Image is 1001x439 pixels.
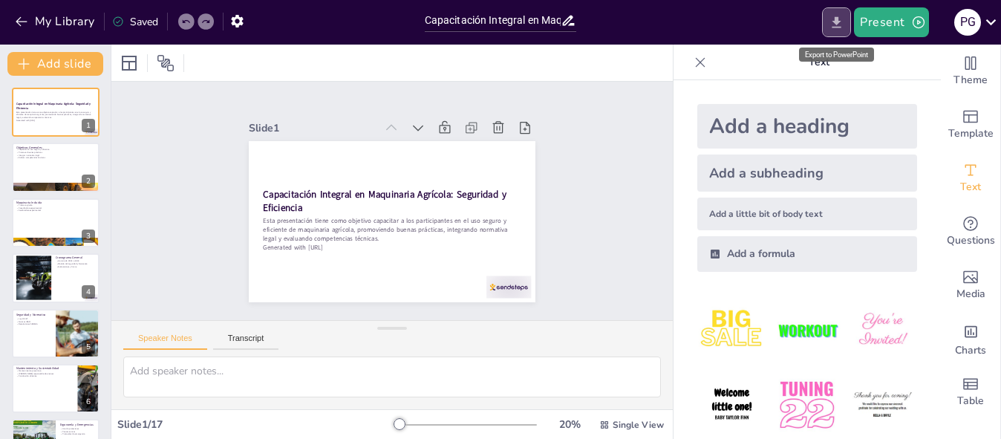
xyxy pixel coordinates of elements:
[16,375,74,378] p: Conducción eficiente
[956,286,985,302] span: Media
[16,154,95,157] p: Integrar normativa legal
[16,320,51,323] p: Normas IRAM
[954,7,981,37] button: P G
[16,119,95,122] p: Generated with [URL]
[848,296,917,365] img: 3.jpeg
[955,342,986,359] span: Charts
[263,137,487,310] p: Esta presentación tiene como objetivo capacitar a los participantes en el uso seguro y eficiente ...
[947,232,995,249] span: Questions
[12,364,100,413] div: 6
[12,198,100,247] div: 3
[117,417,394,432] div: Slide 1 / 17
[16,317,51,320] p: Ley 19.587
[854,7,928,37] button: Present
[941,312,1000,365] div: Add charts and graphs
[941,258,1000,312] div: Add images, graphics, shapes or video
[16,148,95,151] p: Capacitar en uso seguro y eficiente
[16,369,74,372] p: Mantenimiento preventivo
[117,51,141,75] div: Layout
[12,309,100,358] div: 5
[697,236,917,272] div: Add a formula
[16,102,91,110] strong: Capacitación Integral en Maquinaria Agrícola: Seguridad y Eficiencia
[16,322,51,325] p: Resoluciones SENASA
[7,52,103,76] button: Add slide
[941,365,1000,419] div: Add a table
[12,143,100,192] div: 2
[56,260,95,263] p: Horario de 09:00 a 16:00
[157,54,175,72] span: Position
[56,263,95,266] p: Módulo de Seguridad y Normativa
[56,256,95,260] p: Cronograma General
[16,204,95,207] p: Tractor agrícola
[82,340,95,354] div: 5
[960,179,981,195] span: Text
[112,15,158,29] div: Saved
[60,430,95,433] p: Pausas activas
[948,126,994,142] span: Template
[697,198,917,230] div: Add a little bit of body text
[60,433,95,436] p: Protocolos de emergencia
[697,296,766,365] img: 1.jpeg
[60,428,95,431] p: Uso de protectores
[941,205,1000,258] div: Get real-time input from your audience
[315,52,425,137] div: Slide 1
[16,111,95,119] p: Esta presentación tiene como objetivo capacitar a los participantes en el uso seguro y eficiente ...
[213,334,279,350] button: Transcript
[123,334,207,350] button: Speaker Notes
[82,395,95,409] div: 6
[82,119,95,132] div: 1
[712,45,926,80] p: Text
[941,98,1000,152] div: Add ready made slides
[16,209,95,212] p: Sembradora experimental
[16,145,95,149] p: Objetivos Generales
[799,48,874,62] div: Export to PowerPoint
[11,10,101,33] button: My Library
[613,419,664,431] span: Single View
[957,393,984,409] span: Table
[82,175,95,188] div: 2
[12,88,100,137] div: 1
[16,151,95,154] p: Promover buenas prácticas
[954,9,981,36] div: P G
[12,253,100,302] div: 4
[772,296,841,365] img: 2.jpeg
[16,207,95,209] p: Cosechadora experimental
[941,45,1000,98] div: Change the overall theme
[697,155,917,192] div: Add a subheading
[82,230,95,243] div: 3
[16,372,74,375] p: [PERSON_NAME] responsable de envases
[82,285,95,299] div: 4
[56,265,95,268] p: Evaluaciones y Cierre
[16,201,95,205] p: Maquinaria Incluida
[16,312,51,316] p: Seguridad y Normativa
[941,152,1000,205] div: Add text boxes
[822,7,851,37] button: Export to PowerPoint
[953,72,988,88] span: Theme
[16,366,74,371] p: Mantenimiento y Sustentabilidad
[280,114,492,268] strong: Capacitación Integral en Maquinaria Agrícola: Seguridad y Eficiencia
[16,156,95,159] p: Evaluar competencias técnicas
[425,10,561,31] input: Insert title
[60,423,95,427] p: Ergonomía y Emergencias
[552,417,587,432] div: 20 %
[258,160,472,319] p: Generated with [URL]
[697,104,917,149] div: Add a heading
